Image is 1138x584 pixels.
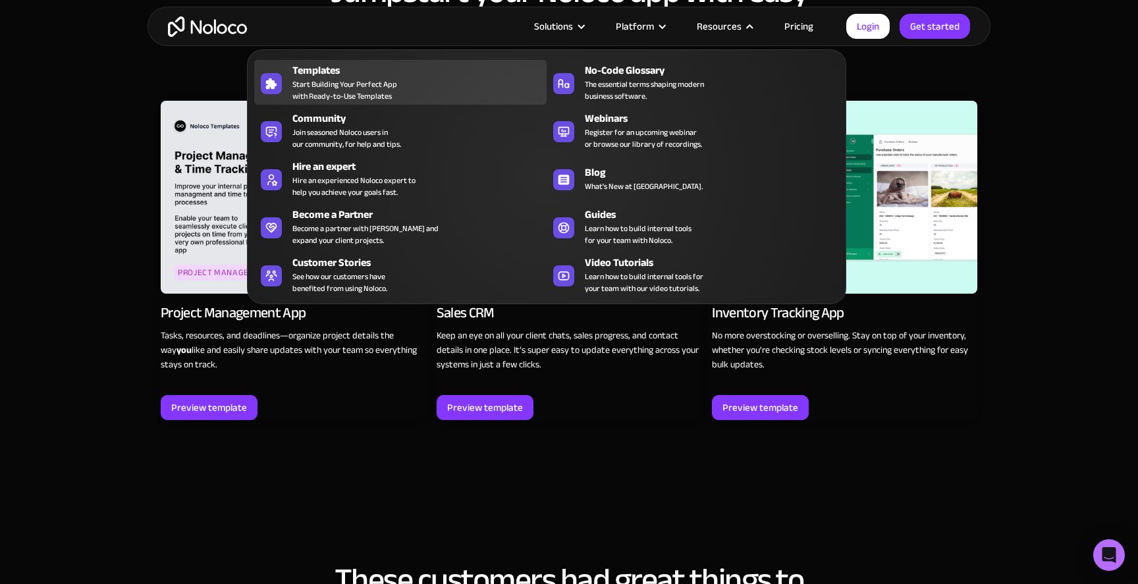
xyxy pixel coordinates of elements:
[585,111,845,126] div: Webinars
[547,108,839,153] a: WebinarsRegister for an upcoming webinaror browse our library of recordings.
[161,304,306,322] div: Project Management App
[292,111,553,126] div: Community
[161,101,426,420] a: Project ManagementProject Management AppTasks, resources, and deadlines—organize project details ...
[171,399,247,416] div: Preview template
[846,14,890,39] a: Login
[712,329,977,372] p: No more overstocking or overselling. Stay on top of your inventory, whether you're checking stock...
[697,18,742,35] div: Resources
[437,304,495,322] div: Sales CRM
[292,78,397,102] span: Start Building Your Perfect App with Ready-to-Use Templates
[247,31,846,304] nav: Resources
[254,156,547,201] a: Hire an expertHire an experienced Noloco expert tohelp you achieve your goals fast.
[585,223,691,246] span: Learn how to build internal tools for your team with Noloco.
[585,63,845,78] div: No-Code Glossary
[599,18,680,35] div: Platform
[168,16,247,37] a: home
[547,252,839,297] a: Video TutorialsLearn how to build internal tools foryour team with our video tutorials.
[722,399,798,416] div: Preview template
[585,78,704,102] span: The essential terms shaping modern business software.
[547,204,839,249] a: GuidesLearn how to build internal toolsfor your team with Noloco.
[585,255,845,271] div: Video Tutorials
[292,255,553,271] div: Customer Stories
[585,180,703,192] span: What's New at [GEOGRAPHIC_DATA].
[161,329,426,372] p: Tasks, resources, and deadlines—organize project details the way like and easily share updates wi...
[768,18,830,35] a: Pricing
[292,174,416,198] div: Hire an experienced Noloco expert to help you achieve your goals fast.
[254,108,547,153] a: CommunityJoin seasoned Noloco users inour community, for help and tips.
[292,223,439,246] div: Become a partner with [PERSON_NAME] and expand your client projects.
[254,60,547,105] a: TemplatesStart Building Your Perfect Appwith Ready-to-Use Templates
[585,271,703,294] span: Learn how to build internal tools for your team with our video tutorials.
[712,304,844,322] div: Inventory Tracking App
[254,252,547,297] a: Customer StoriesSee how our customers havebenefited from using Noloco.
[585,165,845,180] div: Blog
[900,14,970,39] a: Get started
[585,126,702,150] span: Register for an upcoming webinar or browse our library of recordings.
[292,126,401,150] span: Join seasoned Noloco users in our community, for help and tips.
[437,329,702,372] p: Keep an eye on all your client chats, sales progress, and contact details in one place. It’s supe...
[1093,539,1125,571] div: Open Intercom Messenger
[176,341,192,359] strong: you
[292,207,553,223] div: Become a Partner
[547,156,839,201] a: BlogWhat's New at [GEOGRAPHIC_DATA].
[174,265,276,280] div: Project Management
[292,159,553,174] div: Hire an expert
[254,204,547,249] a: Become a PartnerBecome a partner with [PERSON_NAME] andexpand your client projects.
[616,18,654,35] div: Platform
[534,18,573,35] div: Solutions
[585,207,845,223] div: Guides
[518,18,599,35] div: Solutions
[447,399,523,416] div: Preview template
[292,63,553,78] div: Templates
[292,271,387,294] span: See how our customers have benefited from using Noloco.
[680,18,768,35] div: Resources
[547,60,839,105] a: No-Code GlossaryThe essential terms shaping modernbusiness software.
